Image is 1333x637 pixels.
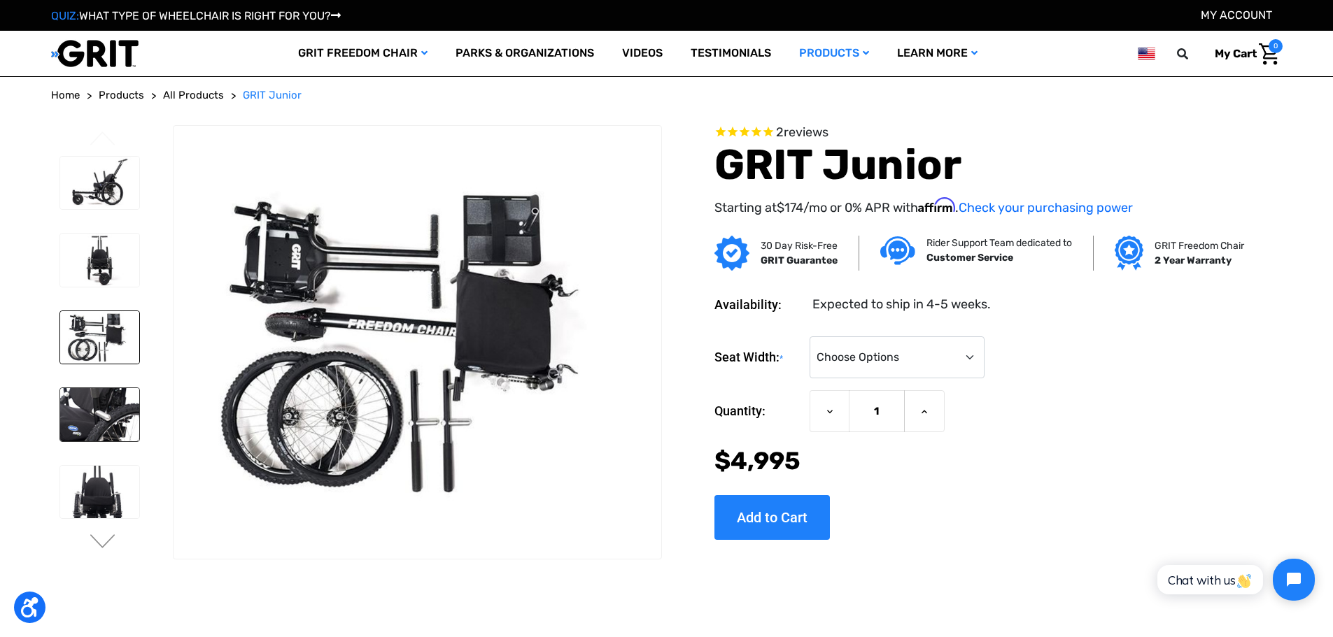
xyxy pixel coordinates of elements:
iframe: Tidio Chat [1142,547,1327,613]
button: Go to slide 2 of 3 [88,534,118,551]
a: Learn More [883,31,992,76]
img: GRIT Junior: close up of child-sized GRIT wheelchair with Invacare Matrx seat, levers, and wheels [60,388,139,441]
a: Home [51,87,80,103]
img: GRIT Junior: GRIT Freedom Chair all terrain wheelchair engineered specifically for kids [60,157,139,210]
span: reviews [784,124,828,140]
p: 30 Day Risk-Free [761,238,838,253]
label: Quantity: [714,390,803,432]
input: Add to Cart [714,495,830,540]
img: GRIT Junior: disassembled child-specific GRIT Freedom Chair model with seatback, push handles, fo... [60,311,139,364]
img: GRIT All-Terrain Wheelchair and Mobility Equipment [51,39,139,68]
span: My Cart [1215,47,1257,60]
a: Cart with 0 items [1204,39,1283,69]
span: Products [99,89,144,101]
img: us.png [1138,45,1155,62]
a: Testimonials [677,31,785,76]
label: Seat Width: [714,336,803,379]
p: Starting at /mo or 0% APR with . [714,197,1239,217]
span: Home [51,89,80,101]
a: QUIZ:WHAT TYPE OF WHEELCHAIR IS RIGHT FOR YOU? [51,9,341,22]
a: Products [785,31,883,76]
button: Go to slide 3 of 3 [88,131,118,148]
img: Customer service [880,236,915,265]
dt: Availability: [714,295,803,314]
h1: GRIT Junior [714,140,1239,190]
span: GRIT Junior [243,89,302,101]
a: All Products [163,87,224,103]
img: Grit freedom [1115,236,1143,271]
img: GRIT Guarantee [714,236,749,271]
strong: 2 Year Warranty [1155,255,1232,266]
input: Search [1183,39,1204,69]
img: GRIT Junior: disassembled child-specific GRIT Freedom Chair model with seatback, push handles, fo... [174,180,661,504]
p: GRIT Freedom Chair [1155,238,1244,253]
span: QUIZ: [51,9,79,22]
a: Check your purchasing power - Learn more about Affirm Financing (opens in modal) [959,200,1133,215]
a: Parks & Organizations [442,31,608,76]
strong: GRIT Guarantee [761,255,838,266]
span: Affirm [918,197,955,213]
nav: Breadcrumb [51,87,1283,103]
span: 0 [1269,39,1283,53]
img: Cart [1259,43,1279,65]
a: Videos [608,31,677,76]
img: GRIT Junior: front view of kid-sized model of GRIT Freedom Chair all terrain wheelchair [60,234,139,287]
a: Account [1201,8,1272,22]
img: GRIT Junior: close up front view of pediatric GRIT wheelchair with Invacare Matrx seat, levers, m... [60,466,139,519]
span: $4,995 [714,446,800,475]
strong: Customer Service [926,252,1013,264]
a: GRIT Freedom Chair [284,31,442,76]
a: Products [99,87,144,103]
span: Rated 5.0 out of 5 stars 2 reviews [714,125,1239,141]
dd: Expected to ship in 4-5 weeks. [812,295,991,314]
a: GRIT Junior [243,87,302,103]
p: Rider Support Team dedicated to [926,236,1072,250]
span: 2 reviews [776,124,828,140]
span: All Products [163,89,224,101]
span: $174 [777,200,803,215]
